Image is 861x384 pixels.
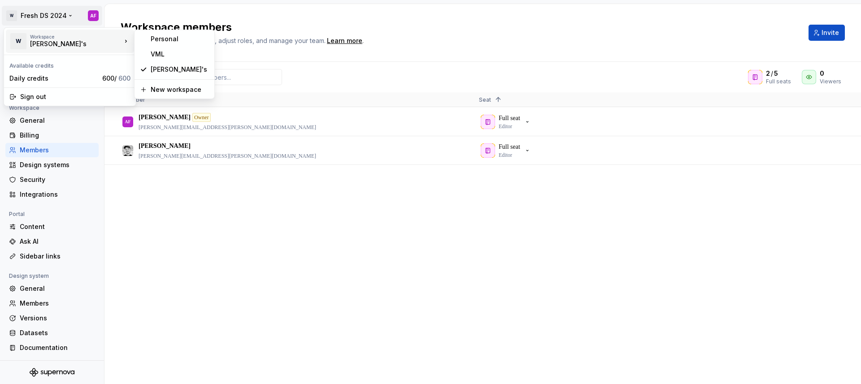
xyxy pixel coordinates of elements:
[20,92,130,101] div: Sign out
[102,74,130,82] span: 600 /
[30,34,122,39] div: Workspace
[151,35,209,43] div: Personal
[30,39,106,48] div: [PERSON_NAME]'s
[151,85,209,94] div: New workspace
[9,74,99,83] div: Daily credits
[118,74,130,82] span: 600
[6,57,134,71] div: Available credits
[10,33,26,49] div: W
[151,65,209,74] div: [PERSON_NAME]'s
[151,50,209,59] div: VML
